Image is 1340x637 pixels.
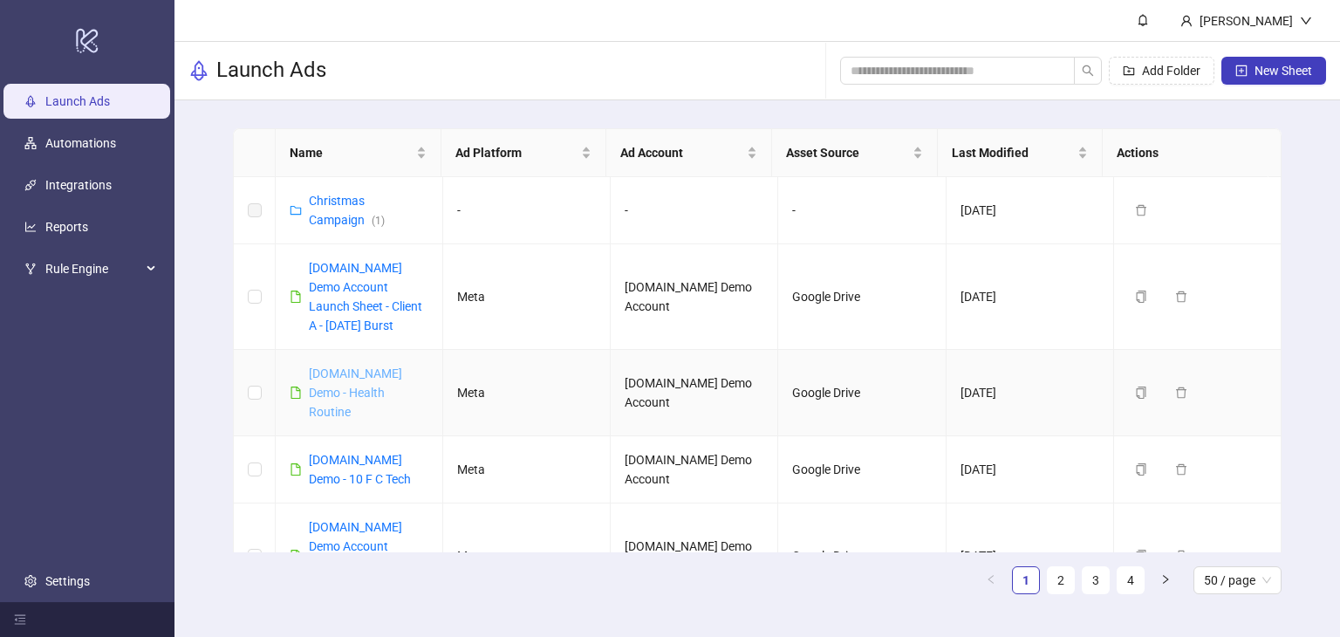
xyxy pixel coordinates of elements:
th: Asset Source [772,129,938,177]
a: [DOMAIN_NAME] Demo - 10 F C Tech [309,453,411,486]
span: folder-add [1123,65,1135,77]
span: Ad Account [620,143,743,162]
td: [DATE] [947,503,1114,609]
span: New Sheet [1255,64,1312,78]
td: [DATE] [947,177,1114,244]
td: - [778,177,946,244]
span: delete [1175,463,1187,476]
td: Google Drive [778,436,946,503]
span: delete [1135,204,1147,216]
a: [DOMAIN_NAME] Demo - Health Routine [309,366,402,419]
span: Add Folder [1142,64,1200,78]
li: 2 [1047,566,1075,594]
span: left [986,574,996,585]
span: down [1300,15,1312,27]
span: file [290,463,302,476]
th: Last Modified [938,129,1104,177]
span: ( 1 ) [372,215,385,227]
span: file [290,387,302,399]
button: New Sheet [1221,57,1326,85]
td: - [443,177,611,244]
span: fork [24,263,37,275]
th: Ad Account [606,129,772,177]
span: menu-fold [14,613,26,626]
span: bell [1137,14,1149,26]
td: Google Drive [778,350,946,436]
span: rocket [188,60,209,81]
li: 1 [1012,566,1040,594]
span: Rule Engine [45,251,141,286]
span: user [1180,15,1193,27]
th: Name [276,129,441,177]
a: Automations [45,136,116,150]
td: [DOMAIN_NAME] Demo Account [611,350,778,436]
th: Ad Platform [441,129,607,177]
td: Google Drive [778,503,946,609]
td: [DATE] [947,244,1114,350]
td: [DATE] [947,436,1114,503]
button: left [977,566,1005,594]
td: [DOMAIN_NAME] Demo Account [611,503,778,609]
td: Meta [443,436,611,503]
span: Last Modified [952,143,1075,162]
span: copy [1135,550,1147,562]
span: delete [1175,291,1187,303]
span: search [1082,65,1094,77]
span: copy [1135,291,1147,303]
a: Reports [45,220,88,234]
td: Meta [443,350,611,436]
h3: Launch Ads [216,57,326,85]
span: copy [1135,463,1147,476]
li: 3 [1082,566,1110,594]
span: copy [1135,387,1147,399]
a: 1 [1013,567,1039,593]
td: Meta [443,503,611,609]
span: 50 / page [1204,567,1271,593]
span: Name [290,143,413,162]
td: [DATE] [947,350,1114,436]
a: Launch Ads [45,94,110,108]
span: plus-square [1235,65,1248,77]
td: [DOMAIN_NAME] Demo Account [611,436,778,503]
button: right [1152,566,1179,594]
span: folder [290,204,302,216]
li: Previous Page [977,566,1005,594]
a: 4 [1118,567,1144,593]
span: delete [1175,550,1187,562]
span: file [290,291,302,303]
li: Next Page [1152,566,1179,594]
span: Ad Platform [455,143,578,162]
td: [DOMAIN_NAME] Demo Account [611,244,778,350]
a: [DOMAIN_NAME] Demo Account Launch Sheet - Client A - [DATE] Burst [309,520,422,592]
span: file [290,550,302,562]
li: 4 [1117,566,1145,594]
a: [DOMAIN_NAME] Demo Account Launch Sheet - Client A - [DATE] Burst [309,261,422,332]
button: Add Folder [1109,57,1214,85]
td: Meta [443,244,611,350]
a: 2 [1048,567,1074,593]
a: 3 [1083,567,1109,593]
div: [PERSON_NAME] [1193,11,1300,31]
span: Asset Source [786,143,909,162]
a: Settings [45,574,90,588]
td: - [611,177,778,244]
th: Actions [1103,129,1268,177]
a: Christmas Campaign(1) [309,194,385,227]
div: Page Size [1193,566,1282,594]
span: delete [1175,387,1187,399]
span: right [1160,574,1171,585]
a: Integrations [45,178,112,192]
td: Google Drive [778,244,946,350]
